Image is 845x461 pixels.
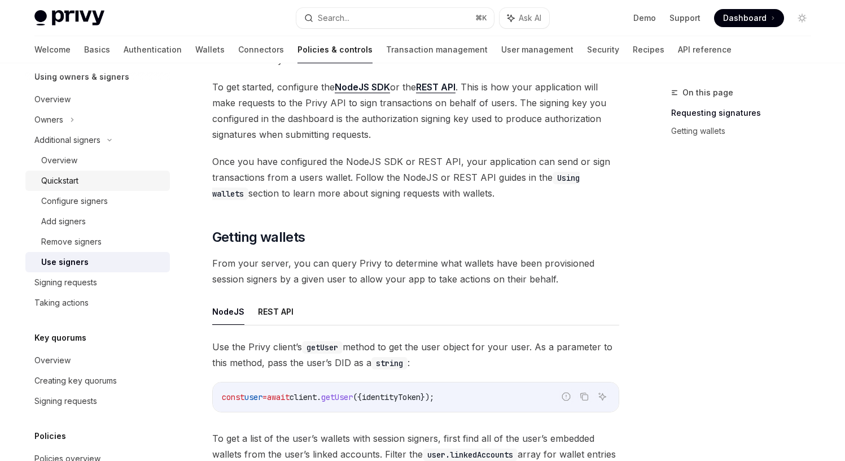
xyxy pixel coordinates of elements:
button: REST API [258,298,294,325]
a: Overview [25,150,170,171]
a: User management [501,36,573,63]
a: Demo [633,12,656,24]
div: Signing requests [34,276,97,289]
span: Ask AI [519,12,541,24]
a: Dashboard [714,9,784,27]
code: user.linkedAccounts [423,449,518,461]
div: Owners [34,113,63,127]
div: Signing requests [34,394,97,408]
div: Additional signers [34,133,100,147]
a: Requesting signatures [671,104,820,122]
a: Basics [84,36,110,63]
a: Add signers [25,211,170,232]
span: client [290,392,317,402]
span: await [267,392,290,402]
a: Overview [25,350,170,371]
a: Policies & controls [297,36,373,63]
div: Quickstart [41,174,78,188]
div: Use signers [41,255,89,269]
a: Overview [25,89,170,110]
a: Getting wallets [671,122,820,140]
code: string [371,357,408,369]
a: Security [587,36,619,63]
span: Dashboard [723,12,767,24]
a: REST API [416,81,456,93]
a: API reference [678,36,732,63]
a: Taking actions [25,293,170,313]
a: Signing requests [25,272,170,293]
h5: Key quorums [34,331,86,345]
img: light logo [34,10,104,26]
div: Add signers [41,215,86,228]
span: const [222,392,244,402]
span: . [317,392,321,402]
button: Toggle dark mode [793,9,811,27]
div: Overview [34,354,71,367]
a: Recipes [633,36,664,63]
span: ({ [353,392,362,402]
a: Connectors [238,36,284,63]
a: Remove signers [25,232,170,252]
div: Overview [34,93,71,106]
a: Authentication [124,36,182,63]
a: Quickstart [25,171,170,191]
span: }); [421,392,434,402]
button: Report incorrect code [559,389,573,404]
span: = [262,392,267,402]
span: On this page [682,86,733,99]
button: Search...⌘K [296,8,494,28]
a: Creating key quorums [25,371,170,391]
button: Ask AI [595,389,610,404]
button: Copy the contents from the code block [577,389,592,404]
a: Configure signers [25,191,170,211]
span: ⌘ K [475,14,487,23]
button: Ask AI [500,8,549,28]
a: Use signers [25,252,170,272]
div: Remove signers [41,235,102,249]
a: Welcome [34,36,71,63]
span: Getting wallets [212,228,305,246]
span: getUser [321,392,353,402]
span: identityToken [362,392,421,402]
a: Wallets [195,36,225,63]
a: Transaction management [386,36,488,63]
span: Once you have configured the NodeJS SDK or REST API, your application can send or sign transactio... [212,154,619,201]
div: Configure signers [41,194,108,208]
div: Overview [41,154,77,167]
span: To get started, configure the or the . This is how your application will make requests to the Pri... [212,79,619,142]
button: NodeJS [212,298,244,325]
div: Search... [318,11,349,25]
div: Taking actions [34,296,89,310]
a: NodeJS SDK [335,81,390,93]
span: user [244,392,262,402]
code: getUser [302,341,343,354]
h5: Policies [34,429,66,443]
span: Use the Privy client’s method to get the user object for your user. As a parameter to this method... [212,339,619,371]
div: Creating key quorums [34,374,117,388]
a: Signing requests [25,391,170,411]
span: From your server, you can query Privy to determine what wallets have been provisioned session sig... [212,255,619,287]
a: Support [669,12,700,24]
